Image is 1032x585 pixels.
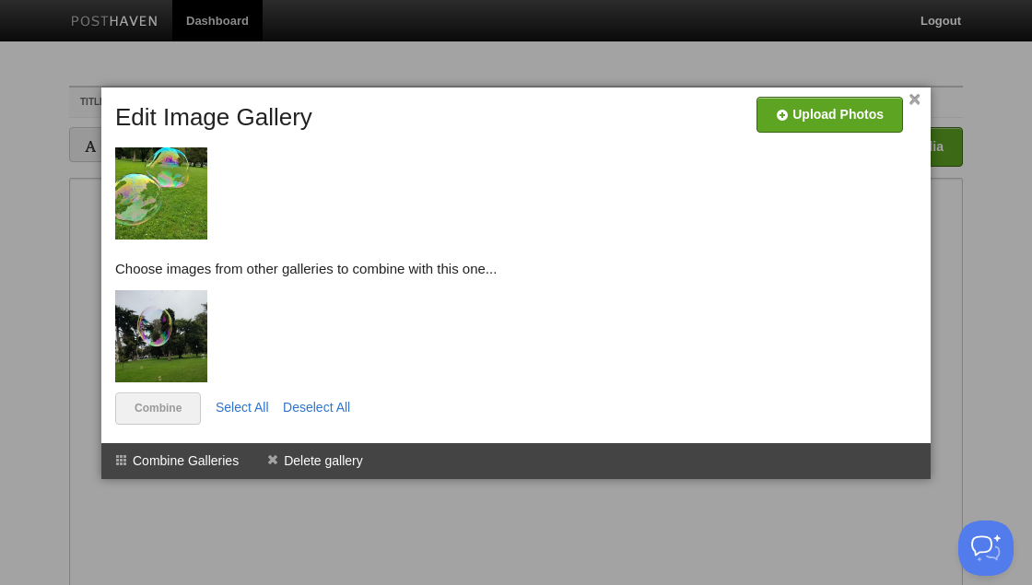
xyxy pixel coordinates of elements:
li: Delete gallery [252,443,377,478]
img: thumb_IMG_20250921_121117.498.jpg [115,147,207,240]
a: Deselect All [283,400,350,415]
h5: Edit Image Gallery [115,104,312,131]
iframe: Help Scout Beacon - Open [958,521,1014,576]
a: Combine [115,392,201,425]
a: Select All [216,400,269,415]
img: thumb_IMG_20250921_120813.454.jpg [115,290,207,382]
h5: Choose images from other galleries to combine with this one... [115,262,924,277]
li: Combine Galleries [101,443,252,478]
a: × [909,95,921,105]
